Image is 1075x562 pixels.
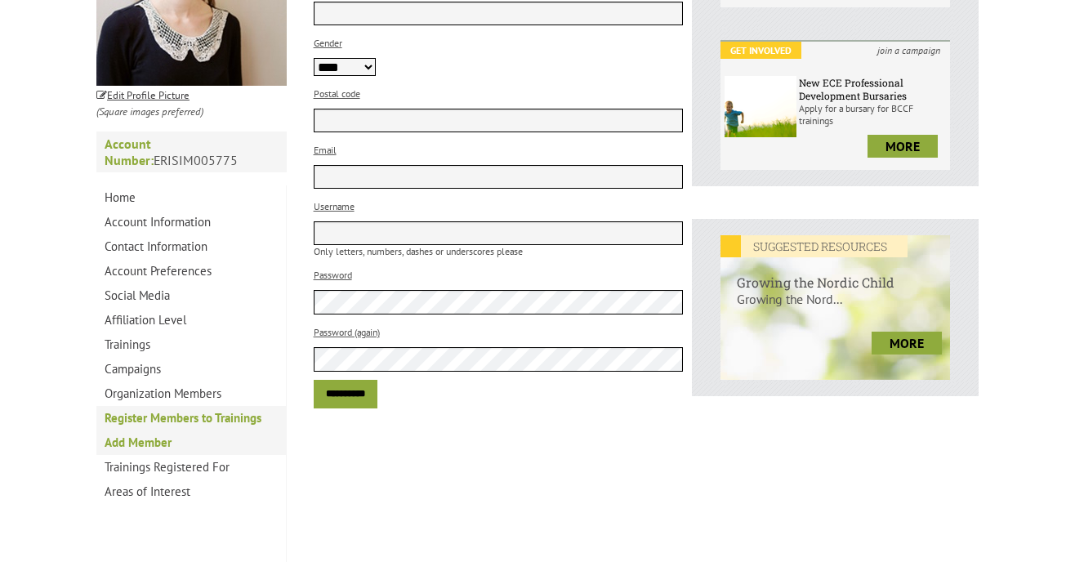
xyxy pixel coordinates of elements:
[96,105,203,118] i: (Square images preferred)
[96,357,286,381] a: Campaigns
[96,332,286,357] a: Trainings
[799,76,946,102] h6: New ECE Professional Development Bursaries
[96,185,286,210] a: Home
[96,430,286,455] a: Add Member
[96,132,287,172] p: ERISIM005775
[314,37,342,49] label: Gender
[799,102,946,127] p: Apply for a bursary for BCCF trainings
[314,200,355,212] label: Username
[96,479,286,504] a: Areas of Interest
[96,234,286,259] a: Contact Information
[314,144,337,156] label: Email
[105,136,154,168] strong: Account Number:
[720,257,950,291] h6: Growing the Nordic Child
[314,87,360,100] label: Postal code
[314,269,352,281] label: Password
[96,406,286,430] a: Register Members to Trainings
[314,245,684,257] p: Only letters, numbers, dashes or underscores please
[720,291,950,323] p: Growing the Nord...
[314,326,380,338] label: Password (again)
[96,259,286,283] a: Account Preferences
[96,210,286,234] a: Account Information
[868,135,938,158] a: more
[96,381,286,406] a: Organization Members
[720,235,908,257] em: SUGGESTED RESOURCES
[96,308,286,332] a: Affiliation Level
[96,88,190,102] small: Edit Profile Picture
[96,86,190,102] a: Edit Profile Picture
[868,42,950,59] i: join a campaign
[96,455,286,479] a: Trainings Registered For
[872,332,942,355] a: more
[96,283,286,308] a: Social Media
[720,42,801,59] em: Get Involved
